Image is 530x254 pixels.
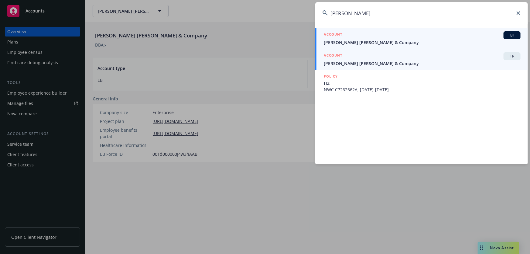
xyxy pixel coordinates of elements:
a: ACCOUNTTR[PERSON_NAME] [PERSON_NAME] & Company [315,49,528,70]
span: BI [506,33,518,38]
span: NWC C7262662A, [DATE]-[DATE] [324,86,521,93]
h5: ACCOUNT [324,31,342,39]
a: POLICYHZNWC C7262662A, [DATE]-[DATE] [315,70,528,96]
span: [PERSON_NAME] [PERSON_NAME] & Company [324,60,521,67]
input: Search... [315,2,528,24]
h5: ACCOUNT [324,52,342,60]
h5: POLICY [324,73,338,79]
span: [PERSON_NAME] [PERSON_NAME] & Company [324,39,521,46]
span: TR [506,54,518,59]
span: HZ [324,80,521,86]
a: ACCOUNTBI[PERSON_NAME] [PERSON_NAME] & Company [315,28,528,49]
